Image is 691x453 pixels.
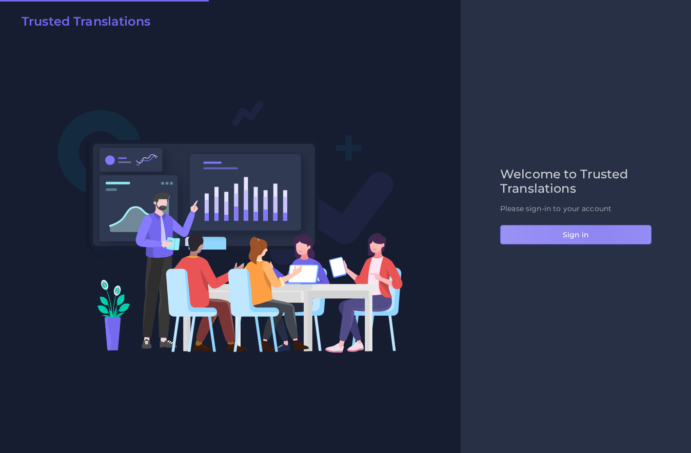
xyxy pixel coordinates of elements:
[500,225,651,244] button: Sign in
[14,14,150,33] a: Trusted Translations
[22,14,150,29] h2: Trusted Translations
[57,100,403,353] img: Login V2
[500,203,651,214] p: Please sign-in to your account
[500,167,651,197] h2: Welcome to Trusted Translations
